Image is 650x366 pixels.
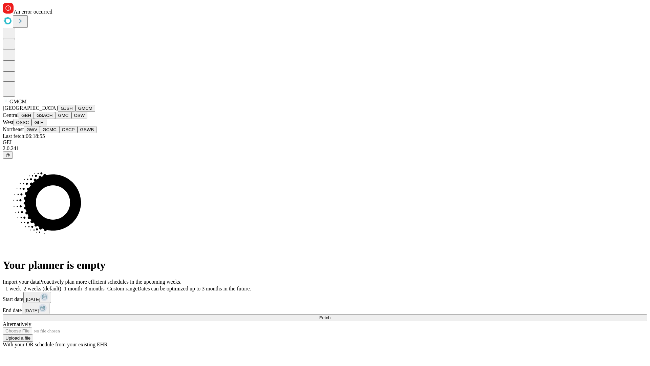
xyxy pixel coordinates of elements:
button: GBH [19,112,34,119]
button: GSWB [78,126,97,133]
h1: Your planner is empty [3,259,647,271]
span: [GEOGRAPHIC_DATA] [3,105,58,111]
span: Northeast [3,126,24,132]
span: Alternatively [3,321,31,327]
button: OSSC [14,119,32,126]
button: GCMC [40,126,59,133]
button: OSW [71,112,88,119]
span: West [3,119,14,125]
span: @ [5,152,10,158]
div: End date [3,303,647,314]
button: GMC [55,112,71,119]
div: GEI [3,139,647,145]
span: 2 weeks (default) [24,286,61,291]
div: Start date [3,292,647,303]
span: 1 month [64,286,82,291]
button: GJSH [58,105,75,112]
button: GWV [24,126,40,133]
span: [DATE] [26,297,40,302]
button: OSCP [59,126,78,133]
span: Last fetch: 06:18:55 [3,133,45,139]
span: Import your data [3,279,39,285]
button: [DATE] [23,292,51,303]
span: GMCM [9,99,27,104]
span: Fetch [319,315,330,320]
div: 2.0.241 [3,145,647,151]
span: Dates can be optimized up to 3 months in the future. [137,286,251,291]
span: Proactively plan more efficient schedules in the upcoming weeks. [39,279,181,285]
span: 3 months [85,286,105,291]
button: Upload a file [3,334,33,342]
button: [DATE] [22,303,49,314]
span: With your OR schedule from your existing EHR [3,342,108,347]
button: @ [3,151,13,159]
span: [DATE] [24,308,39,313]
button: Fetch [3,314,647,321]
span: Central [3,112,19,118]
span: Custom range [107,286,137,291]
span: 1 week [5,286,21,291]
button: GSACH [34,112,55,119]
button: GMCM [75,105,95,112]
button: GLH [31,119,46,126]
span: An error occurred [14,9,52,15]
